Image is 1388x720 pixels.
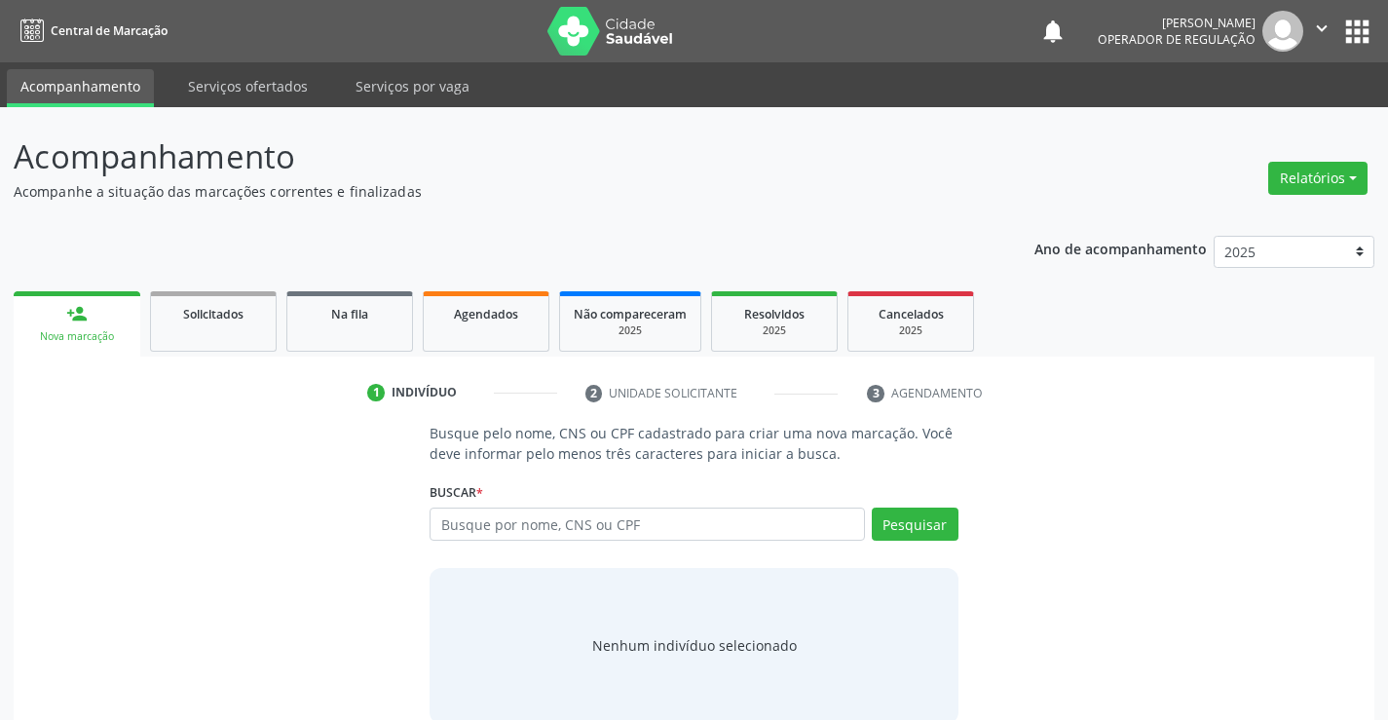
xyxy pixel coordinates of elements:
[1039,18,1067,45] button: notifications
[14,133,966,181] p: Acompanhamento
[1098,15,1256,31] div: [PERSON_NAME]
[872,508,958,541] button: Pesquisar
[430,423,957,464] p: Busque pelo nome, CNS ou CPF cadastrado para criar uma nova marcação. Você deve informar pelo men...
[367,384,385,401] div: 1
[430,508,864,541] input: Busque por nome, CNS ou CPF
[331,306,368,322] span: Na fila
[14,181,966,202] p: Acompanhe a situação das marcações correntes e finalizadas
[1262,11,1303,52] img: img
[51,22,168,39] span: Central de Marcação
[66,303,88,324] div: person_add
[592,635,797,656] div: Nenhum indivíduo selecionado
[7,69,154,107] a: Acompanhamento
[430,477,483,508] label: Buscar
[27,329,127,344] div: Nova marcação
[183,306,244,322] span: Solicitados
[879,306,944,322] span: Cancelados
[726,323,823,338] div: 2025
[1268,162,1368,195] button: Relatórios
[454,306,518,322] span: Agendados
[744,306,805,322] span: Resolvidos
[1303,11,1340,52] button: 
[1340,15,1374,49] button: apps
[1034,236,1207,260] p: Ano de acompanhamento
[392,384,457,401] div: Indivíduo
[342,69,483,103] a: Serviços por vaga
[174,69,321,103] a: Serviços ofertados
[14,15,168,47] a: Central de Marcação
[1098,31,1256,48] span: Operador de regulação
[1311,18,1332,39] i: 
[574,306,687,322] span: Não compareceram
[862,323,959,338] div: 2025
[574,323,687,338] div: 2025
